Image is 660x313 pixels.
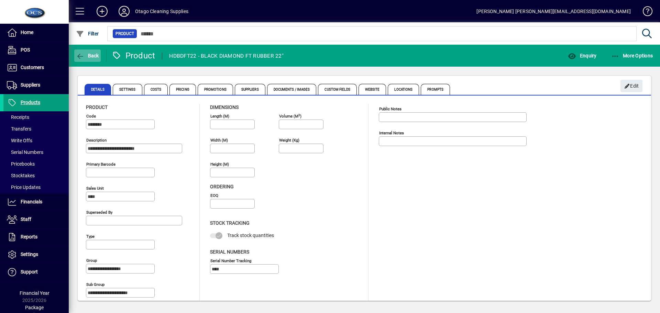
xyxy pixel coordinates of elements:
button: More Options [609,49,655,62]
span: Support [21,269,38,275]
span: Edit [624,80,639,92]
a: Knowledge Base [638,1,651,24]
span: Prompts [421,84,450,95]
span: Documents / Images [267,84,317,95]
div: Product [112,50,155,61]
button: Profile [113,5,135,18]
div: [PERSON_NAME] [PERSON_NAME][EMAIL_ADDRESS][DOMAIN_NAME] [476,6,631,17]
a: Customers [3,59,69,76]
a: Suppliers [3,77,69,94]
span: Receipts [7,114,29,120]
span: Products [21,100,40,105]
span: Serial Numbers [210,249,249,255]
span: Promotions [198,84,233,95]
span: Package [25,305,44,310]
a: Serial Numbers [3,146,69,158]
span: Serial Numbers [7,149,43,155]
mat-label: Group [86,258,97,263]
mat-label: Sales unit [86,186,104,191]
a: Support [3,264,69,281]
span: Reports [21,234,37,239]
span: Filter [76,31,99,36]
span: Locations [388,84,419,95]
mat-label: Internal Notes [379,131,404,135]
mat-label: Width (m) [210,138,228,143]
a: Write Offs [3,135,69,146]
button: Edit [620,80,642,92]
span: Staff [21,216,31,222]
mat-label: Public Notes [379,107,401,111]
mat-label: EOQ [210,193,218,198]
a: Receipts [3,111,69,123]
mat-label: Code [86,114,96,119]
button: Add [91,5,113,18]
span: Transfers [7,126,31,132]
a: Price Updates [3,181,69,193]
span: Financials [21,199,42,204]
button: Enquiry [566,49,598,62]
span: Back [76,53,99,58]
button: Back [74,49,101,62]
span: Pricing [169,84,196,95]
span: Write Offs [7,138,32,143]
span: Price Updates [7,185,41,190]
span: Custom Fields [318,84,356,95]
span: Stocktakes [7,173,35,178]
a: Financials [3,193,69,211]
span: Track stock quantities [227,233,274,238]
span: Customers [21,65,44,70]
mat-label: Serial Number tracking [210,258,251,263]
span: Pricebooks [7,161,35,167]
div: Otago Cleaning Supplies [135,6,188,17]
span: Product [115,30,134,37]
span: Enquiry [568,53,596,58]
span: Suppliers [21,82,40,88]
a: Settings [3,246,69,263]
span: Dimensions [210,104,239,110]
mat-label: Length (m) [210,114,229,119]
a: Reports [3,228,69,246]
span: Website [359,84,386,95]
span: Stock Tracking [210,220,250,226]
a: Pricebooks [3,158,69,170]
span: Settings [113,84,142,95]
a: Staff [3,211,69,228]
span: Ordering [210,184,234,189]
mat-label: Description [86,138,107,143]
a: Home [3,24,69,41]
span: Financial Year [20,290,49,296]
mat-label: Type [86,234,95,239]
span: POS [21,47,30,53]
mat-label: Weight (Kg) [279,138,299,143]
button: Filter [74,27,101,40]
span: Details [85,84,111,95]
span: Settings [21,251,38,257]
span: Costs [144,84,168,95]
span: Product [86,104,108,110]
sup: 3 [298,113,300,116]
a: POS [3,42,69,59]
div: HDBDFT22 - BLACK DIAMOND FT RUBBER 22" [169,51,284,62]
mat-label: Primary barcode [86,162,115,167]
mat-label: Volume (m ) [279,114,301,119]
a: Transfers [3,123,69,135]
mat-label: Superseded by [86,210,112,215]
span: Suppliers [235,84,265,95]
span: More Options [611,53,653,58]
span: Home [21,30,33,35]
mat-label: Height (m) [210,162,229,167]
a: Stocktakes [3,170,69,181]
app-page-header-button: Back [69,49,107,62]
mat-label: Sub group [86,282,104,287]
